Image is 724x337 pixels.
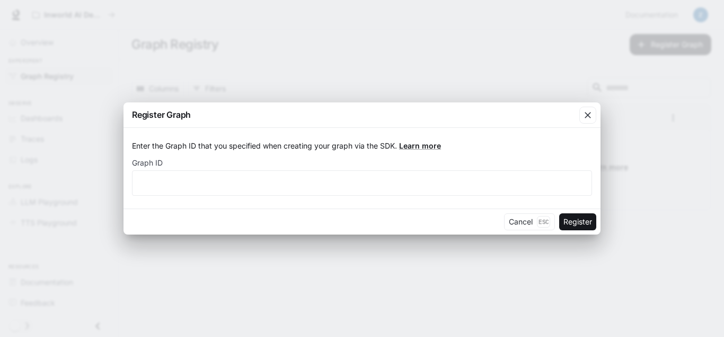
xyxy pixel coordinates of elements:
button: Register [559,213,596,230]
button: CancelEsc [504,213,555,230]
p: Enter the Graph ID that you specified when creating your graph via the SDK. [132,141,592,151]
p: Esc [537,216,550,228]
a: Learn more [399,141,441,150]
p: Register Graph [132,108,191,121]
p: Graph ID [132,159,163,167]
